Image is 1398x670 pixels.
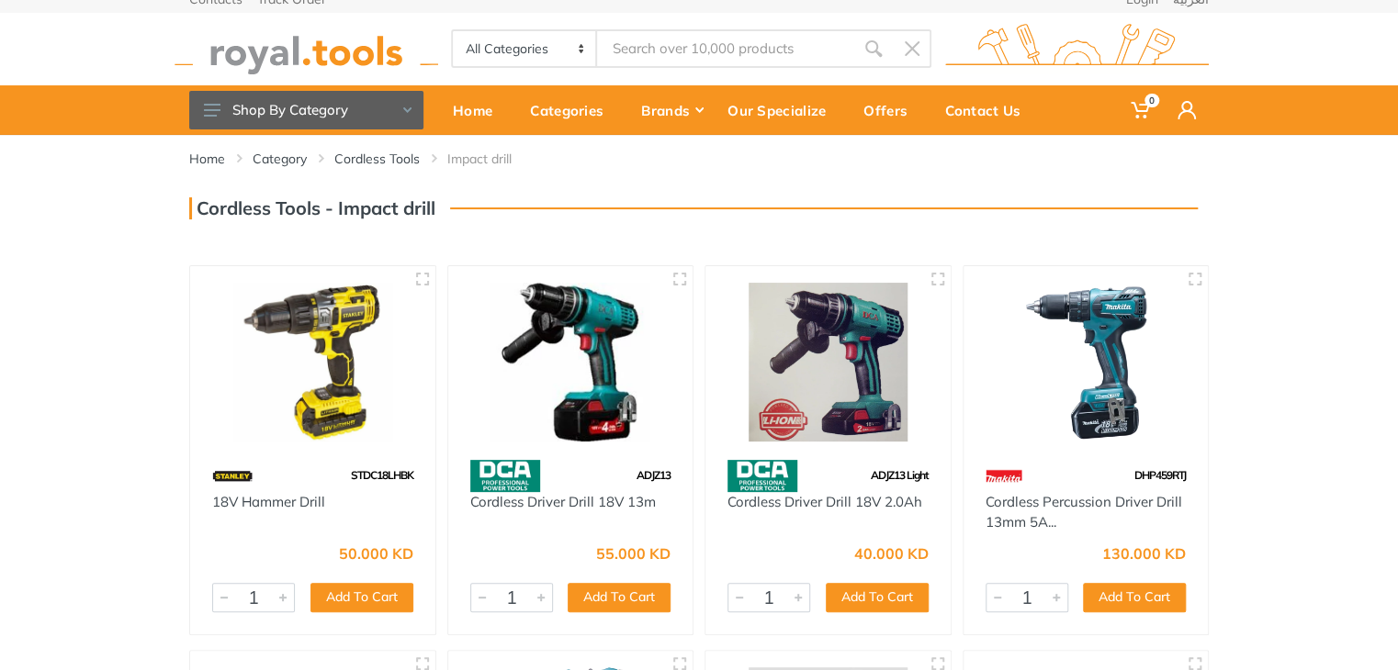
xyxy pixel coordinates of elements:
span: STDC18LHBK [351,468,413,482]
a: Home [440,85,517,135]
img: 15.webp [212,460,253,492]
nav: breadcrumb [189,150,1209,168]
a: Our Specialize [715,85,851,135]
a: 0 [1118,85,1165,135]
img: 42.webp [986,460,1022,492]
button: Add To Cart [568,583,671,612]
span: ADJZ13 [637,468,671,482]
img: royal.tools Logo [175,24,438,74]
li: Impact drill [447,150,539,168]
a: 18V Hammer Drill [212,493,325,510]
a: Category [253,150,307,168]
a: Cordless Driver Drill 18V 2.0Ah [727,493,922,510]
div: 50.000 KD [339,546,413,561]
input: Site search [597,29,854,68]
h3: Cordless Tools - Impact drill [189,197,435,219]
button: Add To Cart [826,583,929,612]
div: 55.000 KD [596,546,671,561]
button: Shop By Category [189,91,423,129]
button: Add To Cart [310,583,413,612]
img: Royal Tools - Cordless Driver Drill 18V 2.0Ah [722,283,934,441]
a: Cordless Driver Drill 18V 13m [470,493,656,510]
img: Royal Tools - Cordless Driver Drill 18V 13m [465,283,677,441]
div: Brands [628,91,715,129]
span: 0 [1144,94,1159,107]
a: Cordless Percussion Driver Drill 13mm 5A... [986,493,1182,531]
div: 40.000 KD [854,546,929,561]
div: 130.000 KD [1102,546,1186,561]
img: Royal Tools - 18V Hammer Drill [207,283,419,441]
a: Offers [851,85,932,135]
span: DHP459RTJ [1134,468,1186,482]
a: Cordless Tools [334,150,420,168]
div: Home [440,91,517,129]
a: Categories [517,85,628,135]
div: Contact Us [932,91,1045,129]
a: Home [189,150,225,168]
img: 58.webp [727,460,797,492]
div: Offers [851,91,932,129]
span: ADJZ13 Light [871,468,929,482]
div: Categories [517,91,628,129]
div: Our Specialize [715,91,851,129]
select: Category [453,31,597,66]
a: Contact Us [932,85,1045,135]
img: Royal Tools - Cordless Percussion Driver Drill 13mm 5Ah [980,283,1192,441]
img: royal.tools Logo [945,24,1209,74]
img: 58.webp [470,460,540,492]
button: Add To Cart [1083,583,1186,612]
